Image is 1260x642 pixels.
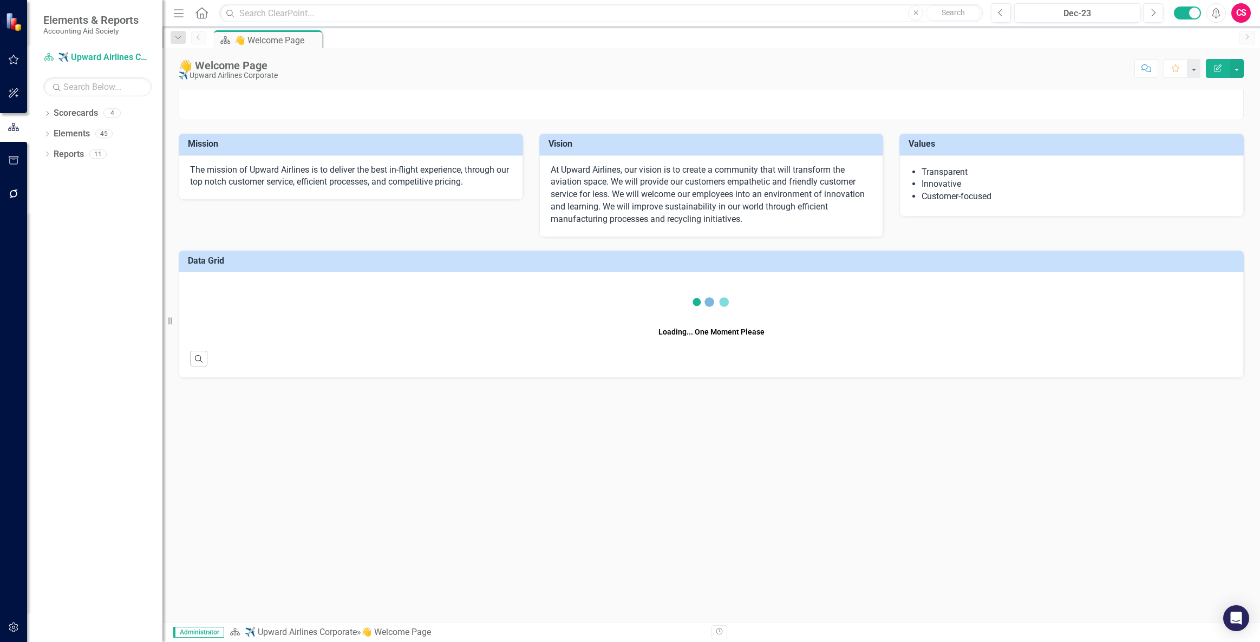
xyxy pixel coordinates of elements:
a: ✈️ Upward Airlines Corporate [43,51,152,64]
input: Search ClearPoint... [219,4,983,23]
span: Administrator [173,627,224,638]
span: Search [942,8,965,17]
li: Transparent [922,166,1232,179]
p: The mission of Upward Airlines is to deliver the best in-flight experience, through our top notch... [190,164,512,189]
a: ✈️ Upward Airlines Corporate [245,627,357,637]
div: Loading... One Moment Please [658,326,765,337]
li: Customer-focused [922,191,1232,203]
h3: Data Grid [188,256,1238,266]
h3: Mission [188,139,518,149]
button: Search [926,5,980,21]
a: Scorecards [54,107,98,120]
img: ClearPoint Strategy [5,12,24,31]
h3: Vision [549,139,878,149]
div: Dec-23 [1018,7,1137,20]
span: Elements & Reports [43,14,139,27]
button: Dec-23 [1014,3,1140,23]
button: CS [1231,3,1251,23]
div: ✈️ Upward Airlines Corporate [179,71,278,80]
div: » [230,626,703,639]
div: 👋 Welcome Page [234,34,319,47]
div: 4 [103,109,121,118]
p: At Upward Airlines, our vision is to create a community that will transform the aviation space. W... [551,164,872,226]
a: Elements [54,128,90,140]
input: Search Below... [43,77,152,96]
h3: Values [909,139,1238,149]
div: Open Intercom Messenger [1223,605,1249,631]
li: Innovative [922,178,1232,191]
div: 👋 Welcome Page [361,627,431,637]
small: Accounting Aid Society [43,27,139,35]
div: 👋 Welcome Page [179,60,278,71]
div: 45 [95,129,113,139]
a: Reports [54,148,84,161]
div: 11 [89,149,107,159]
